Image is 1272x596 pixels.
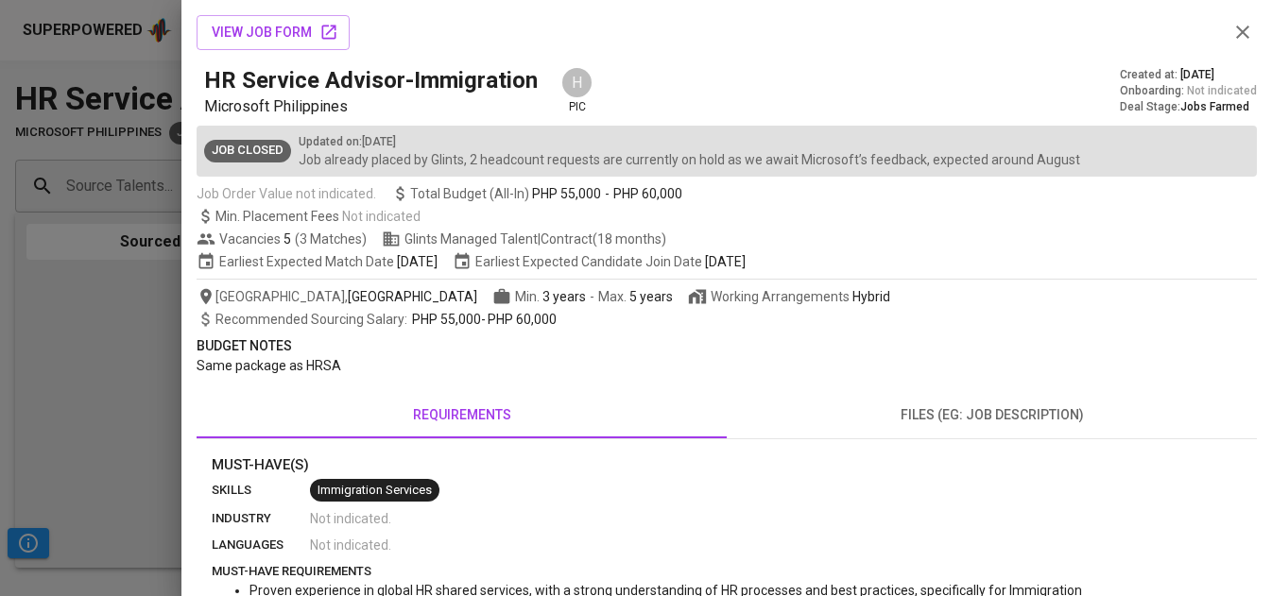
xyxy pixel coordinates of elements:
[204,65,538,95] h5: HR Service Advisor-Immigration
[391,184,682,203] span: Total Budget (All-In)
[197,15,350,50] button: view job form
[613,184,682,203] span: PHP 60,000
[342,209,421,224] span: Not indicated
[299,133,1080,150] p: Updated on : [DATE]
[738,403,1246,427] span: files (eg: job description)
[204,142,291,160] span: Job Closed
[215,310,557,329] span: -
[1187,83,1257,99] span: Not indicated
[212,562,1242,581] p: must-have requirements
[299,150,1080,169] p: Job already placed by Glints, 2 headcount requests are currently on hold as we await Microsoft’s ...
[1120,99,1257,115] div: Deal Stage :
[598,289,673,304] span: Max.
[215,209,421,224] span: Min. Placement Fees
[560,66,593,99] div: H
[542,289,586,304] span: 3 years
[688,287,890,306] span: Working Arrangements
[281,230,291,248] span: 5
[212,481,310,500] p: skills
[852,287,890,306] div: Hybrid
[560,66,593,115] div: pic
[310,509,391,528] span: Not indicated .
[310,536,391,554] span: Not indicated .
[397,252,438,271] span: [DATE]
[412,312,481,327] span: PHP 55,000
[515,289,586,304] span: Min.
[1180,100,1249,113] span: Jobs Farmed
[212,21,335,44] span: view job form
[590,287,594,306] span: -
[212,454,1242,476] p: Must-Have(s)
[197,184,376,203] span: Job Order Value not indicated.
[629,289,673,304] span: 5 years
[204,97,348,115] span: Microsoft Philippines
[208,403,715,427] span: requirements
[197,287,477,306] span: [GEOGRAPHIC_DATA] ,
[348,287,477,306] span: [GEOGRAPHIC_DATA]
[197,336,1257,356] p: Budget Notes
[382,230,666,248] span: Glints Managed Talent | Contract (18 months)
[1120,67,1257,83] div: Created at :
[453,252,746,271] span: Earliest Expected Candidate Join Date
[197,230,367,248] span: Vacancies ( 3 Matches )
[1120,83,1257,99] div: Onboarding :
[1180,67,1214,83] span: [DATE]
[197,252,438,271] span: Earliest Expected Match Date
[212,509,310,528] p: industry
[705,252,746,271] span: [DATE]
[212,536,310,554] p: languages
[532,184,601,203] span: PHP 55,000
[488,312,557,327] span: PHP 60,000
[215,312,410,327] span: Recommended Sourcing Salary :
[605,184,610,203] span: -
[310,482,439,500] span: Immigration Services
[197,358,341,373] span: Same package as HRSA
